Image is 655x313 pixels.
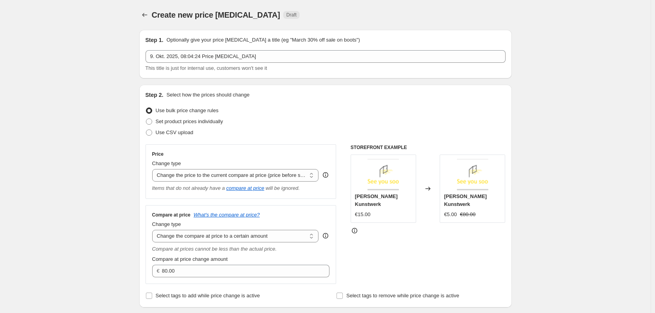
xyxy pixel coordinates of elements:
[351,144,506,151] h6: STOREFRONT EXAMPLE
[152,185,225,191] i: Items that do not already have a
[146,50,506,63] input: 30% off holiday sale
[194,212,260,218] button: What's the compare at price?
[355,193,398,207] span: [PERSON_NAME] Kunstwerk
[162,265,318,277] input: 80.00
[152,160,181,166] span: Change type
[152,246,277,252] i: Compare at prices cannot be less than the actual price.
[156,107,218,113] span: Use bulk price change rules
[156,118,223,124] span: Set product prices individually
[152,221,181,227] span: Change type
[157,268,160,274] span: €
[152,11,280,19] span: Create new price [MEDICAL_DATA]
[152,151,164,157] h3: Price
[444,211,457,218] div: €5.00
[156,293,260,298] span: Select tags to add while price change is active
[146,91,164,99] h2: Step 2.
[152,256,228,262] span: Compare at price change amount
[152,212,191,218] h3: Compare at price
[286,12,297,18] span: Draft
[266,185,300,191] i: will be ignored.
[444,193,487,207] span: [PERSON_NAME] Kunstwerk
[146,65,267,71] span: This title is just for internal use, customers won't see it
[226,185,264,191] button: compare at price
[355,211,371,218] div: €15.00
[460,211,476,218] strike: €80.00
[156,129,193,135] span: Use CSV upload
[322,232,329,240] div: help
[139,9,150,20] button: Price change jobs
[457,159,488,190] img: img_80x.png
[166,91,249,99] p: Select how the prices should change
[346,293,459,298] span: Select tags to remove while price change is active
[322,171,329,179] div: help
[368,159,399,190] img: img_80x.png
[146,36,164,44] h2: Step 1.
[166,36,360,44] p: Optionally give your price [MEDICAL_DATA] a title (eg "March 30% off sale on boots")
